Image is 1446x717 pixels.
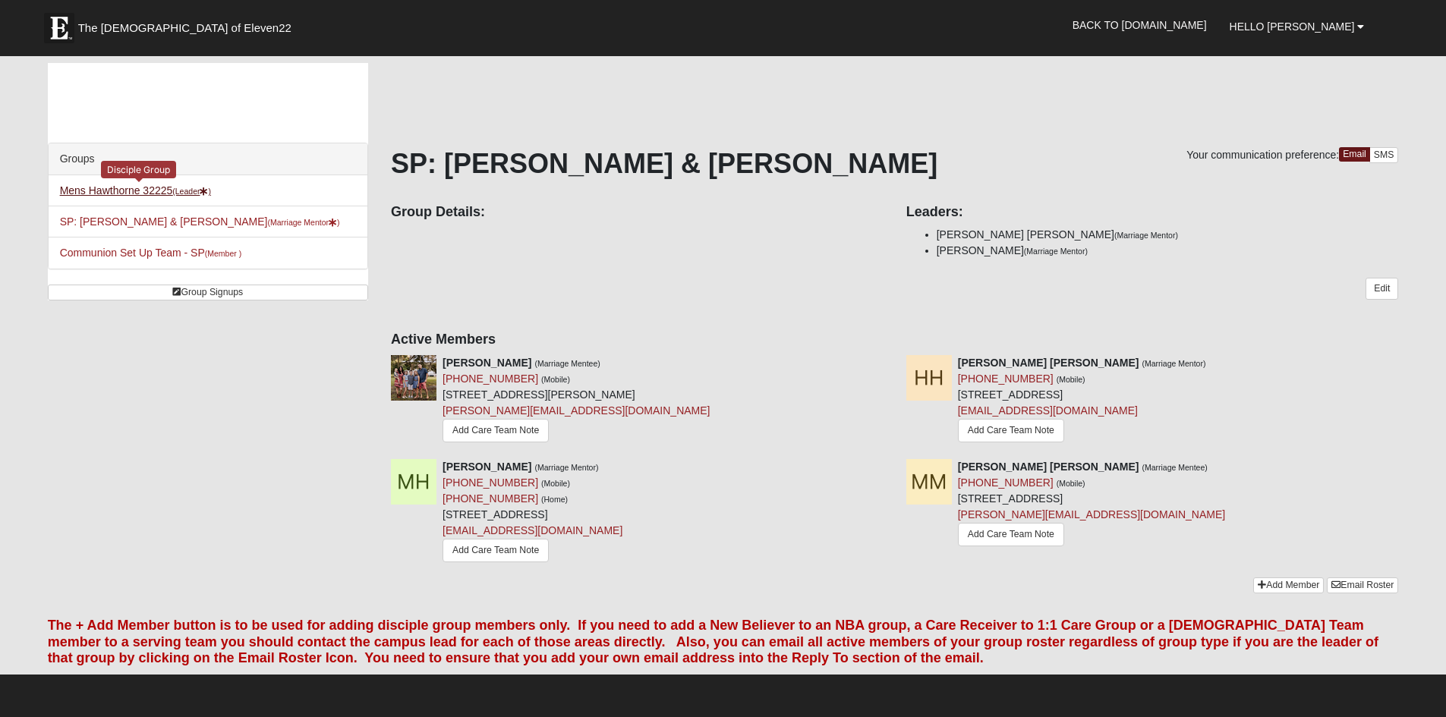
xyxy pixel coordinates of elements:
a: Email [1339,147,1370,162]
div: [STREET_ADDRESS] [443,459,622,566]
a: Email Roster [1327,577,1398,593]
span: Hello [PERSON_NAME] [1230,20,1355,33]
a: Edit [1366,278,1398,300]
a: Add Care Team Note [958,419,1064,442]
a: [PHONE_NUMBER] [443,476,538,489]
small: (Marriage Mentee) [1142,463,1207,472]
small: (Home) [541,495,568,504]
small: (Marriage Mentor) [1114,231,1178,240]
small: (Mobile) [541,375,570,384]
div: [STREET_ADDRESS] [958,459,1225,552]
div: [STREET_ADDRESS][PERSON_NAME] [443,355,710,448]
a: Add Care Team Note [958,523,1064,546]
a: Communion Set Up Team - SP(Member ) [60,247,242,259]
a: [EMAIL_ADDRESS][DOMAIN_NAME] [958,404,1138,417]
li: [PERSON_NAME] [937,243,1399,259]
li: [PERSON_NAME] [PERSON_NAME] [937,227,1399,243]
small: (Leader ) [172,187,211,196]
div: Groups [49,143,367,175]
a: Group Signups [48,285,368,300]
strong: [PERSON_NAME] [443,357,531,369]
strong: [PERSON_NAME] [PERSON_NAME] [958,357,1139,369]
a: Add Care Team Note [443,419,549,442]
a: Mens Hawthorne 32225(Leader) [60,184,211,197]
a: [PHONE_NUMBER] [443,492,538,505]
small: (Marriage Mentor ) [267,218,339,227]
a: [PERSON_NAME][EMAIL_ADDRESS][DOMAIN_NAME] [958,508,1225,520]
div: [STREET_ADDRESS] [958,355,1206,448]
strong: [PERSON_NAME] [PERSON_NAME] [958,461,1139,473]
small: (Mobile) [541,479,570,488]
a: [PERSON_NAME][EMAIL_ADDRESS][DOMAIN_NAME] [443,404,710,417]
div: Disciple Group [101,161,176,178]
a: [PHONE_NUMBER] [443,373,538,385]
h4: Active Members [391,332,1398,348]
a: [PHONE_NUMBER] [958,373,1054,385]
span: Your communication preference: [1186,149,1339,161]
a: SMS [1369,147,1399,163]
small: (Marriage Mentor) [1024,247,1088,256]
h4: Group Details: [391,204,884,221]
strong: [PERSON_NAME] [443,461,531,473]
span: The [DEMOGRAPHIC_DATA] of Eleven22 [78,20,291,36]
small: (Mobile) [1057,375,1085,384]
a: The [DEMOGRAPHIC_DATA] of Eleven22 [36,5,340,43]
font: The + Add Member button is to be used for adding disciple group members only. If you need to add ... [48,618,1379,665]
small: (Marriage Mentor) [534,463,598,472]
h1: SP: [PERSON_NAME] & [PERSON_NAME] [391,147,1398,180]
a: [EMAIL_ADDRESS][DOMAIN_NAME] [443,524,622,536]
a: Hello [PERSON_NAME] [1218,8,1376,46]
small: (Marriage Mentee) [534,359,600,368]
a: Back to [DOMAIN_NAME] [1061,6,1218,44]
small: (Member ) [205,249,241,258]
a: SP: [PERSON_NAME] & [PERSON_NAME](Marriage Mentor) [60,215,340,228]
a: Add Member [1253,577,1324,593]
h4: Leaders: [906,204,1399,221]
a: Add Care Team Note [443,539,549,562]
img: Eleven22 logo [44,13,74,43]
a: [PHONE_NUMBER] [958,476,1054,489]
small: (Marriage Mentor) [1142,359,1205,368]
small: (Mobile) [1057,479,1085,488]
